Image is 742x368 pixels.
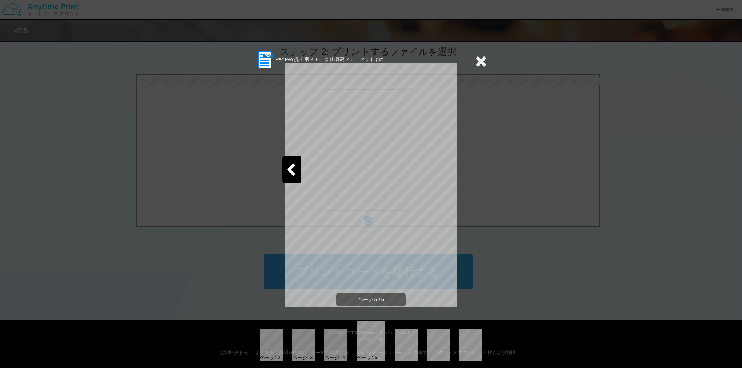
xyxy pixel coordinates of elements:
div: ページ: 3 [292,354,313,361]
span: PAYPAY提出用メモ 会社概要フォーマット.pdf [276,56,383,62]
div: ページ: 4 [324,354,345,361]
div: ページ: 2 [260,354,280,361]
div: ページ: 5 [357,354,377,361]
span: ページ 5 / 5 [336,293,406,306]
